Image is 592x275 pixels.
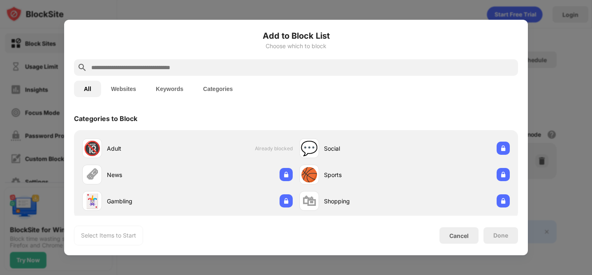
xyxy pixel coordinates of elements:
[107,144,187,153] div: Adult
[449,232,469,239] div: Cancel
[74,30,518,42] h6: Add to Block List
[146,81,193,97] button: Keywords
[107,197,187,205] div: Gambling
[324,197,405,205] div: Shopping
[493,232,508,239] div: Done
[193,81,243,97] button: Categories
[74,43,518,49] div: Choose which to block
[301,166,318,183] div: 🏀
[302,193,316,210] div: 🛍
[77,63,87,72] img: search.svg
[255,145,293,151] span: Already blocked
[74,81,101,97] button: All
[324,144,405,153] div: Social
[81,231,136,240] div: Select Items to Start
[74,114,137,123] div: Categories to Block
[101,81,146,97] button: Websites
[85,166,99,183] div: 🗞
[83,193,101,210] div: 🃏
[301,140,318,157] div: 💬
[107,170,187,179] div: News
[324,170,405,179] div: Sports
[83,140,101,157] div: 🔞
